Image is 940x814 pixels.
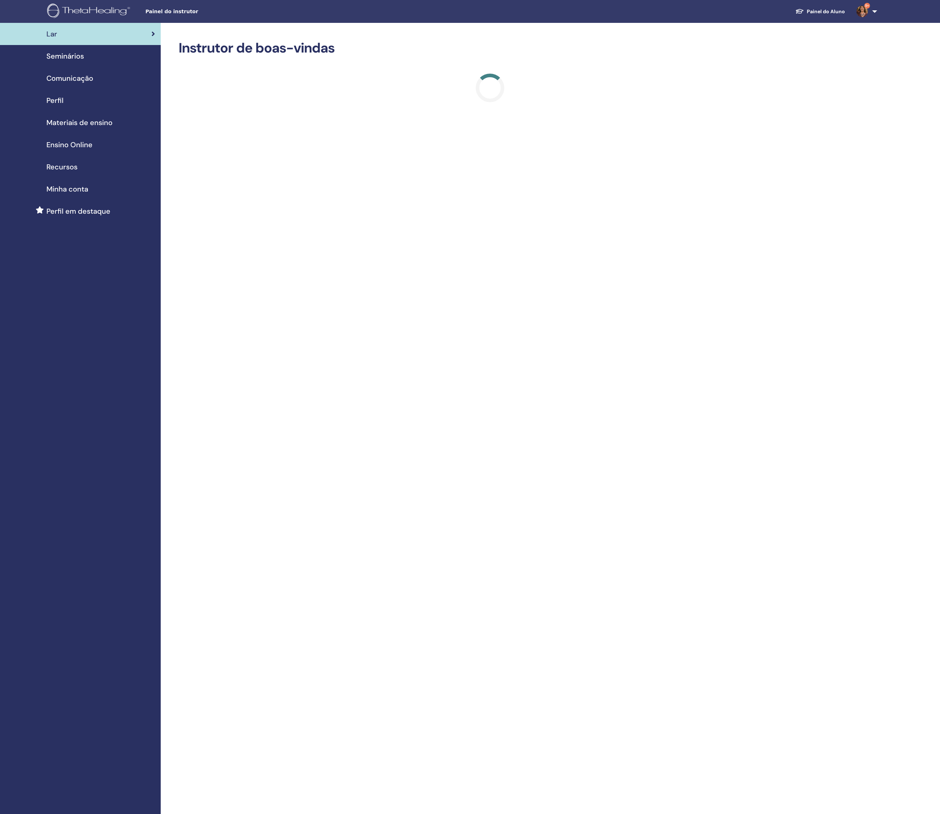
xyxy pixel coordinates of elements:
span: Lar [46,29,57,39]
span: Seminários [46,51,84,61]
span: Comunicação [46,73,93,84]
span: Materiais de ensino [46,117,112,128]
img: graduation-cap-white.svg [795,8,804,14]
span: Perfil em destaque [46,206,110,217]
span: Ensino Online [46,139,92,150]
span: Minha conta [46,184,88,194]
img: logo.png [47,4,132,20]
span: Painel do instrutor [145,8,252,15]
span: 9+ [864,3,870,9]
span: Perfil [46,95,64,106]
span: Recursos [46,162,77,172]
a: Painel do Aluno [790,5,851,18]
h2: Instrutor de boas-vindas [179,40,801,56]
img: default.jpg [856,6,868,17]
